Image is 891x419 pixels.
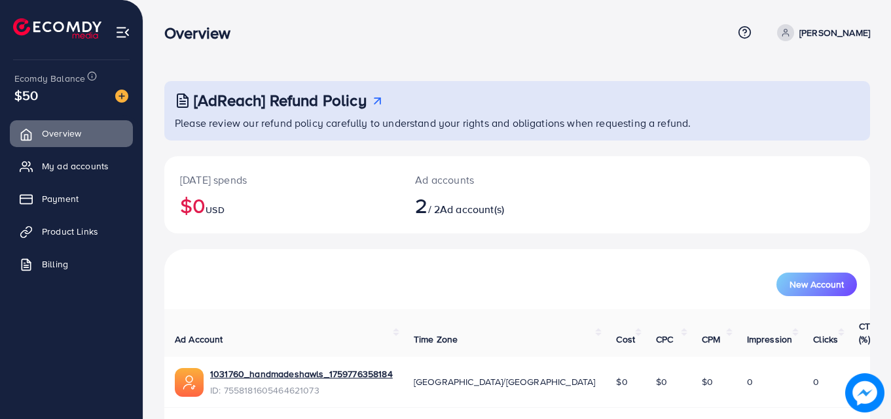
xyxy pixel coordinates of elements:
[415,193,560,218] h2: / 2
[194,91,367,110] h3: [AdReach] Refund Policy
[747,375,753,388] span: 0
[13,18,101,39] img: logo
[164,24,241,42] h3: Overview
[210,384,393,397] span: ID: 7558181605464621073
[175,368,204,397] img: ic-ads-acc.e4c84228.svg
[42,225,98,238] span: Product Links
[656,333,673,346] span: CPC
[813,375,819,388] span: 0
[772,24,870,41] a: [PERSON_NAME]
[747,333,793,346] span: Impression
[415,190,427,220] span: 2
[175,333,223,346] span: Ad Account
[702,333,720,346] span: CPM
[14,72,85,85] span: Ecomdy Balance
[10,186,133,212] a: Payment
[776,273,857,296] button: New Account
[799,25,870,41] p: [PERSON_NAME]
[10,120,133,146] a: Overview
[115,90,128,103] img: image
[42,258,68,271] span: Billing
[616,333,635,346] span: Cost
[813,333,838,346] span: Clicks
[42,159,109,173] span: My ad accounts
[115,25,130,40] img: menu
[180,193,384,218] h2: $0
[10,218,133,244] a: Product Links
[42,192,79,205] span: Payment
[180,172,384,188] p: [DATE] spends
[175,115,862,131] p: Please review our refund policy carefully to understand your rights and obligations when requesti...
[656,375,667,388] span: $0
[210,367,393,380] a: 1031760_handmadeshawls_1759776358184
[42,127,81,140] span: Overview
[10,251,133,277] a: Billing
[14,86,38,105] span: $50
[702,375,713,388] span: $0
[414,375,596,388] span: [GEOGRAPHIC_DATA]/[GEOGRAPHIC_DATA]
[415,172,560,188] p: Ad accounts
[790,280,844,289] span: New Account
[10,153,133,179] a: My ad accounts
[845,373,884,412] img: image
[206,203,224,216] span: USD
[616,375,627,388] span: $0
[414,333,458,346] span: Time Zone
[859,320,876,346] span: CTR (%)
[440,202,504,216] span: Ad account(s)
